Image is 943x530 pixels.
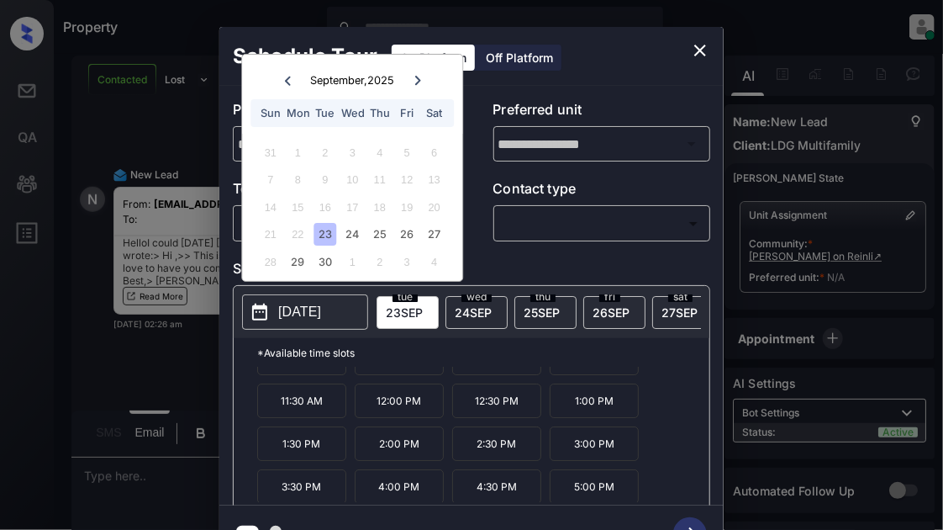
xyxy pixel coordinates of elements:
[599,292,620,302] span: fri
[313,196,336,219] div: Not available Tuesday, September 16th, 2025
[313,102,336,125] div: Tue
[396,168,419,191] div: Not available Friday, September 12th, 2025
[368,141,391,164] div: Not available Thursday, September 4th, 2025
[259,196,282,219] div: Not available Sunday, September 14th, 2025
[368,168,391,191] div: Not available Thursday, September 11th, 2025
[287,141,309,164] div: Not available Monday, September 1st, 2025
[396,196,419,219] div: Not available Friday, September 19th, 2025
[377,296,439,329] div: date-select
[341,141,364,164] div: Not available Wednesday, September 3rd, 2025
[355,384,444,418] p: 12:00 PM
[237,209,446,237] div: In Person
[452,427,541,461] p: 2:30 PM
[524,305,560,320] span: 25 SEP
[287,251,309,273] div: Choose Monday, September 29th, 2025
[550,427,639,461] p: 3:00 PM
[452,384,541,418] p: 12:30 PM
[278,302,321,322] p: [DATE]
[661,305,698,320] span: 27 SEP
[550,384,639,418] p: 1:00 PM
[259,102,282,125] div: Sun
[392,45,475,71] div: On Platform
[257,338,709,368] p: *Available time slots
[455,305,492,320] span: 24 SEP
[461,292,492,302] span: wed
[341,102,364,125] div: Wed
[396,141,419,164] div: Not available Friday, September 5th, 2025
[423,168,445,191] div: Not available Saturday, September 13th, 2025
[477,45,561,71] div: Off Platform
[368,251,391,273] div: Not available Thursday, October 2nd, 2025
[493,99,711,126] p: Preferred unit
[593,305,630,320] span: 26 SEP
[368,102,391,125] div: Thu
[423,251,445,273] div: Not available Saturday, October 4th, 2025
[493,178,711,205] p: Contact type
[257,384,346,418] p: 11:30 AM
[257,427,346,461] p: 1:30 PM
[341,196,364,219] div: Not available Wednesday, September 17th, 2025
[368,223,391,246] div: Choose Thursday, September 25th, 2025
[530,292,556,302] span: thu
[355,427,444,461] p: 2:00 PM
[683,34,717,67] button: close
[341,251,364,273] div: Not available Wednesday, October 1st, 2025
[423,102,445,125] div: Sat
[392,292,418,302] span: tue
[396,102,419,125] div: Fri
[386,305,423,320] span: 23 SEP
[233,178,450,205] p: Tour type
[445,296,508,329] div: date-select
[396,223,419,246] div: Choose Friday, September 26th, 2025
[287,223,309,246] div: Not available Monday, September 22nd, 2025
[313,251,336,273] div: Choose Tuesday, September 30th, 2025
[259,223,282,246] div: Not available Sunday, September 21st, 2025
[242,294,368,330] button: [DATE]
[233,258,710,285] p: Select slot
[652,296,714,329] div: date-select
[396,251,419,273] div: Not available Friday, October 3rd, 2025
[583,296,645,329] div: date-select
[341,223,364,246] div: Choose Wednesday, September 24th, 2025
[287,196,309,219] div: Not available Monday, September 15th, 2025
[341,168,364,191] div: Not available Wednesday, September 10th, 2025
[423,196,445,219] div: Not available Saturday, September 20th, 2025
[259,168,282,191] div: Not available Sunday, September 7th, 2025
[368,196,391,219] div: Not available Thursday, September 18th, 2025
[233,99,450,126] p: Preferred community
[257,469,346,504] p: 3:30 PM
[313,223,336,246] div: Choose Tuesday, September 23rd, 2025
[219,27,391,86] h2: Schedule Tour
[423,141,445,164] div: Not available Saturday, September 6th, 2025
[287,168,309,191] div: Not available Monday, September 8th, 2025
[259,141,282,164] div: Not available Sunday, August 31st, 2025
[313,168,336,191] div: Not available Tuesday, September 9th, 2025
[423,223,445,246] div: Choose Saturday, September 27th, 2025
[313,141,336,164] div: Not available Tuesday, September 2nd, 2025
[310,74,394,87] div: September , 2025
[259,251,282,273] div: Not available Sunday, September 28th, 2025
[287,102,309,125] div: Mon
[355,469,444,504] p: 4:00 PM
[248,139,457,275] div: month 2025-09
[514,296,577,329] div: date-select
[668,292,693,302] span: sat
[452,469,541,504] p: 4:30 PM
[550,469,639,504] p: 5:00 PM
